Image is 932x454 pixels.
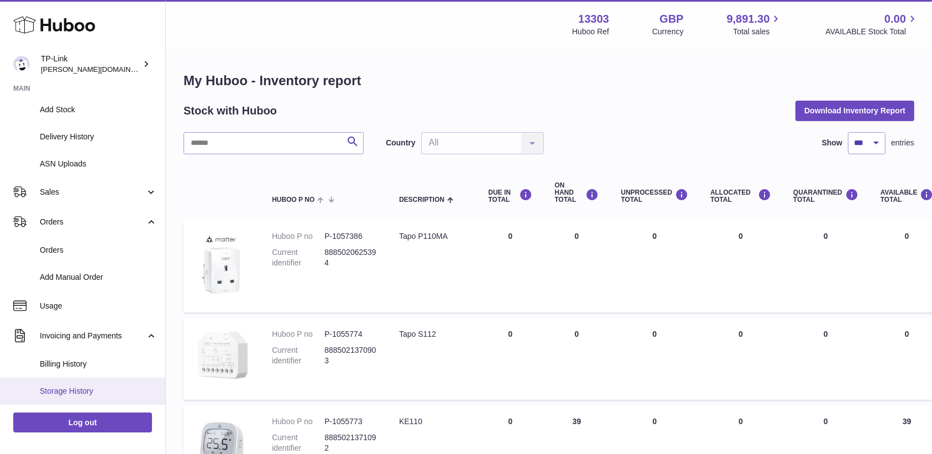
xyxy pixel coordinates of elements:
[891,138,914,148] span: entries
[543,318,610,400] td: 0
[822,138,842,148] label: Show
[324,432,377,453] dd: 8885021371092
[324,329,377,340] dd: P-1055774
[195,329,250,386] img: product image
[824,330,828,338] span: 0
[795,101,914,121] button: Download Inventory Report
[399,416,466,427] div: KE110
[41,65,279,74] span: [PERSON_NAME][DOMAIN_NAME][EMAIL_ADDRESS][DOMAIN_NAME]
[195,231,250,299] img: product image
[543,220,610,312] td: 0
[324,247,377,268] dd: 8885020625394
[272,416,324,427] dt: Huboo P no
[272,329,324,340] dt: Huboo P no
[727,12,783,37] a: 9,891.30 Total sales
[40,359,157,369] span: Billing History
[13,413,152,432] a: Log out
[272,345,324,366] dt: Current identifier
[272,231,324,242] dt: Huboo P no
[272,196,315,203] span: Huboo P no
[386,138,416,148] label: Country
[621,189,688,203] div: UNPROCESSED Total
[399,231,466,242] div: Tapo P110MA
[40,272,157,283] span: Add Manual Order
[40,301,157,311] span: Usage
[652,27,684,37] div: Currency
[710,189,771,203] div: ALLOCATED Total
[324,345,377,366] dd: 8885021370903
[824,232,828,241] span: 0
[477,220,543,312] td: 0
[825,12,919,37] a: 0.00 AVAILABLE Stock Total
[40,217,145,227] span: Orders
[399,196,444,203] span: Description
[733,27,782,37] span: Total sales
[793,189,858,203] div: QUARANTINED Total
[40,187,145,197] span: Sales
[272,247,324,268] dt: Current identifier
[40,245,157,255] span: Orders
[488,189,532,203] div: DUE IN TOTAL
[40,132,157,142] span: Delivery History
[554,182,599,204] div: ON HAND Total
[40,159,157,169] span: ASN Uploads
[40,331,145,341] span: Invoicing and Payments
[699,318,782,400] td: 0
[324,231,377,242] dd: P-1057386
[324,416,377,427] dd: P-1055773
[824,417,828,426] span: 0
[572,27,609,37] div: Huboo Ref
[884,12,906,27] span: 0.00
[272,432,324,453] dt: Current identifier
[40,386,157,396] span: Storage History
[184,103,277,118] h2: Stock with Huboo
[610,220,699,312] td: 0
[727,12,770,27] span: 9,891.30
[699,220,782,312] td: 0
[659,12,683,27] strong: GBP
[184,72,914,90] h1: My Huboo - Inventory report
[41,54,140,75] div: TP-Link
[578,12,609,27] strong: 13303
[825,27,919,37] span: AVAILABLE Stock Total
[477,318,543,400] td: 0
[40,105,157,115] span: Add Stock
[13,56,30,72] img: susie.li@tp-link.com
[610,318,699,400] td: 0
[399,329,466,340] div: Tapo S112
